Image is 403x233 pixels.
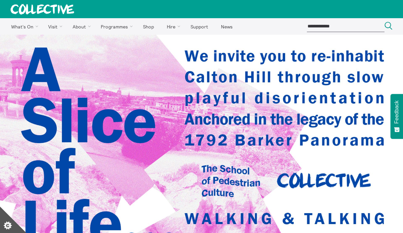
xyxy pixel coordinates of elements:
[161,18,184,35] a: Hire
[67,18,94,35] a: About
[137,18,160,35] a: Shop
[215,18,238,35] a: News
[185,18,214,35] a: Support
[5,18,41,35] a: What's On
[43,18,66,35] a: Visit
[394,100,400,124] span: Feedback
[95,18,136,35] a: Programmes
[390,94,403,139] button: Feedback - Show survey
